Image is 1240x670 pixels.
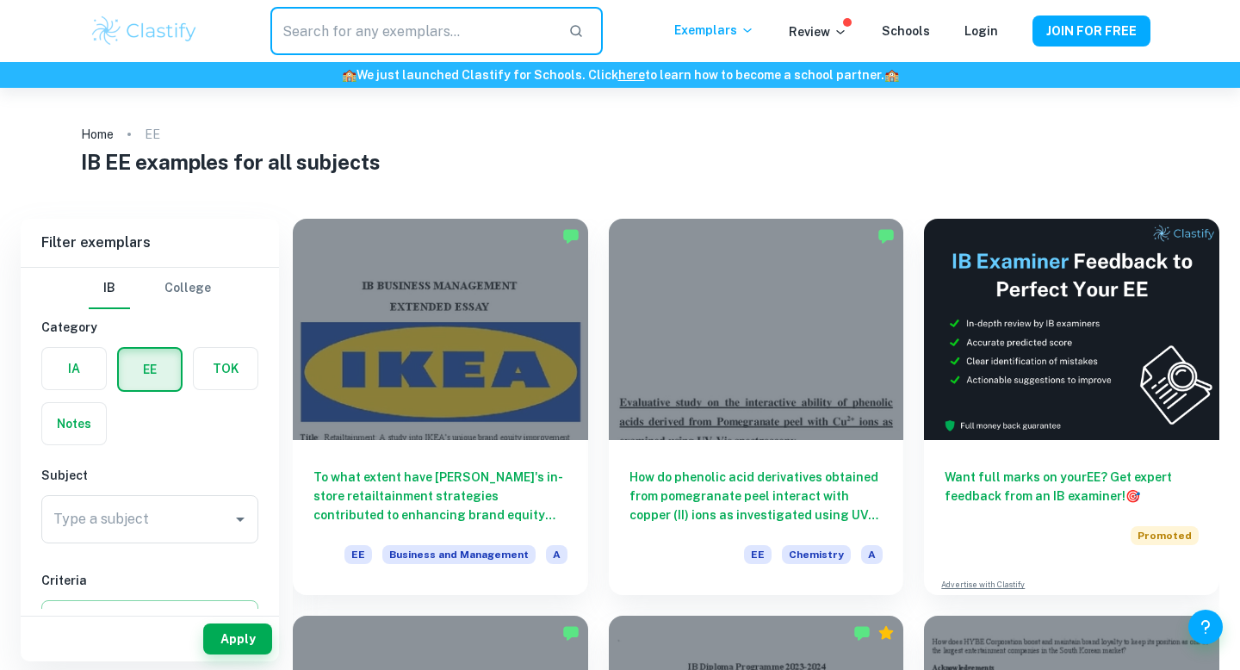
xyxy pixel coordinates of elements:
[877,624,895,642] div: Premium
[90,14,199,48] img: Clastify logo
[382,545,536,564] span: Business and Management
[1131,526,1199,545] span: Promoted
[313,468,567,524] h6: To what extent have [PERSON_NAME]'s in-store retailtainment strategies contributed to enhancing b...
[342,68,356,82] span: 🏫
[41,318,258,337] h6: Category
[21,219,279,267] h6: Filter exemplars
[42,403,106,444] button: Notes
[81,122,114,146] a: Home
[203,623,272,654] button: Apply
[1125,489,1140,503] span: 🎯
[945,468,1199,506] h6: Want full marks on your EE ? Get expert feedback from an IB examiner!
[41,600,258,631] button: Select
[618,68,645,82] a: here
[629,468,883,524] h6: How do phenolic acid derivatives obtained from pomegranate peel interact with copper (II) ions as...
[674,21,754,40] p: Exemplars
[81,146,1160,177] h1: IB EE examples for all subjects
[964,24,998,38] a: Login
[782,545,851,564] span: Chemistry
[924,219,1219,440] img: Thumbnail
[941,579,1025,591] a: Advertise with Clastify
[344,545,372,564] span: EE
[270,7,555,55] input: Search for any exemplars...
[744,545,772,564] span: EE
[293,219,588,595] a: To what extent have [PERSON_NAME]'s in-store retailtainment strategies contributed to enhancing b...
[1188,610,1223,644] button: Help and Feedback
[89,268,130,309] button: IB
[228,507,252,531] button: Open
[119,349,181,390] button: EE
[789,22,847,41] p: Review
[882,24,930,38] a: Schools
[164,268,211,309] button: College
[41,466,258,485] h6: Subject
[1032,16,1150,47] button: JOIN FOR FREE
[42,348,106,389] button: IA
[546,545,567,564] span: A
[3,65,1237,84] h6: We just launched Clastify for Schools. Click to learn how to become a school partner.
[562,624,580,642] img: Marked
[884,68,899,82] span: 🏫
[145,125,160,144] p: EE
[609,219,904,595] a: How do phenolic acid derivatives obtained from pomegranate peel interact with copper (II) ions as...
[562,227,580,245] img: Marked
[853,624,871,642] img: Marked
[89,268,211,309] div: Filter type choice
[924,219,1219,595] a: Want full marks on yourEE? Get expert feedback from an IB examiner!PromotedAdvertise with Clastify
[877,227,895,245] img: Marked
[861,545,883,564] span: A
[194,348,257,389] button: TOK
[41,571,258,590] h6: Criteria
